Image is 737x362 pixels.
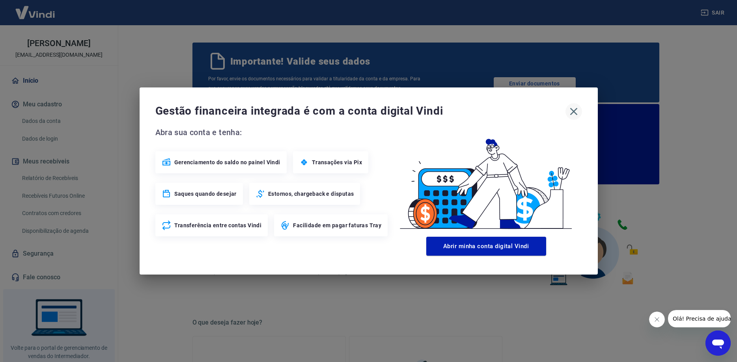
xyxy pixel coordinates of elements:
span: Gerenciamento do saldo no painel Vindi [174,158,280,166]
span: Transferência entre contas Vindi [174,221,262,229]
span: Saques quando desejar [174,190,237,198]
span: Gestão financeira integrada é com a conta digital Vindi [155,103,565,119]
iframe: Fechar mensagem [649,312,665,327]
iframe: Mensagem da empresa [668,310,731,327]
span: Transações via Pix [312,158,362,166]
iframe: Botão para abrir a janela de mensagens [705,330,731,356]
span: Estornos, chargeback e disputas [268,190,354,198]
span: Abra sua conta e tenha: [155,126,390,139]
span: Facilidade em pagar faturas Tray [293,221,381,229]
button: Abrir minha conta digital Vindi [426,237,546,256]
img: Good Billing [390,126,582,234]
span: Olá! Precisa de ajuda? [5,6,66,12]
